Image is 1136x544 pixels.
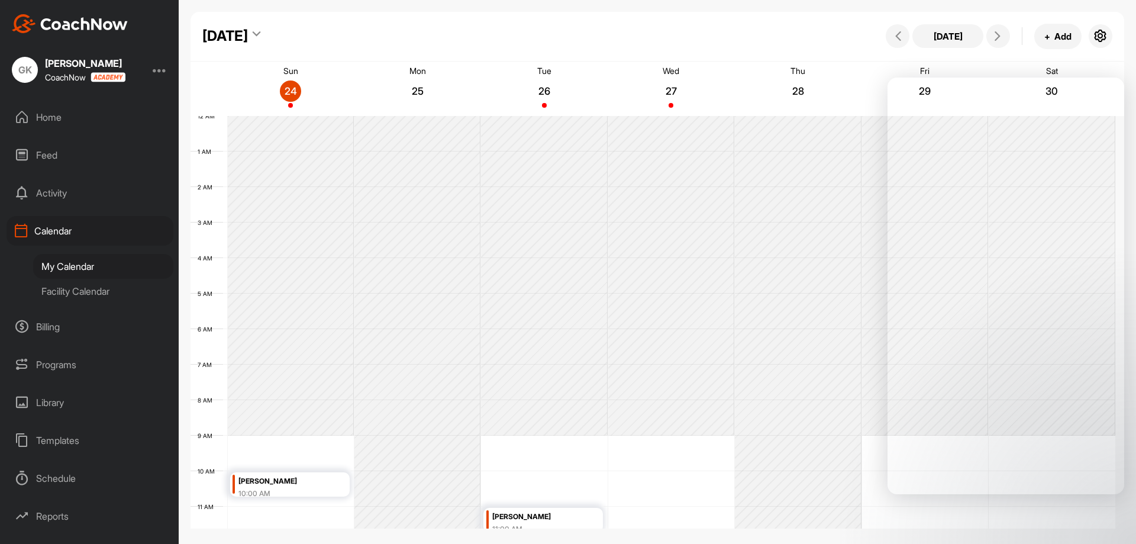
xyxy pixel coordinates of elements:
div: 10 AM [191,468,227,475]
a: August 27, 2025 [608,62,734,116]
div: 8 AM [191,397,224,404]
p: Mon [409,66,426,76]
div: CoachNow [45,72,125,82]
div: [PERSON_NAME] [238,475,330,488]
a: August 28, 2025 [735,62,861,116]
p: Thu [790,66,805,76]
span: + [1044,30,1050,43]
a: August 30, 2025 [989,62,1115,116]
div: 12 AM [191,112,227,120]
iframe: Intercom live chat [1096,504,1124,532]
div: Reports [7,501,173,531]
div: 2 AM [191,184,224,191]
div: [DATE] [202,25,248,47]
div: 1 AM [191,148,223,155]
p: 27 [660,85,682,97]
a: August 24, 2025 [227,62,354,116]
p: Fri [920,66,930,76]
img: CoachNow [12,14,128,33]
p: 25 [407,85,428,97]
p: 24 [280,85,301,97]
div: 9 AM [191,432,224,439]
div: 11 AM [191,503,225,510]
a: August 29, 2025 [861,62,988,116]
div: 5 AM [191,290,224,297]
div: 11:00 AM [492,524,583,535]
a: August 25, 2025 [354,62,480,116]
button: +Add [1034,24,1082,49]
div: 6 AM [191,326,224,333]
div: Calendar [7,216,173,246]
button: [DATE] [912,24,983,48]
div: Home [7,102,173,132]
p: 26 [534,85,555,97]
div: [PERSON_NAME] [492,510,583,524]
iframe: Intercom live chat [887,78,1124,494]
div: 7 AM [191,361,224,368]
div: 4 AM [191,255,224,262]
div: Templates [7,426,173,455]
p: Tue [537,66,551,76]
p: 28 [788,85,809,97]
a: August 26, 2025 [481,62,608,116]
div: [PERSON_NAME] [45,59,125,68]
div: Facility Calendar [33,279,173,304]
div: My Calendar [33,254,173,279]
p: Wed [663,66,679,76]
div: Feed [7,140,173,170]
img: CoachNow acadmey [91,72,125,82]
div: 10:00 AM [238,488,330,499]
div: 3 AM [191,219,224,226]
div: Schedule [7,463,173,493]
div: GK [12,57,38,83]
div: Billing [7,312,173,342]
div: Activity [7,178,173,208]
div: Library [7,388,173,417]
p: Sat [1046,66,1058,76]
p: Sun [283,66,298,76]
div: Programs [7,350,173,379]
